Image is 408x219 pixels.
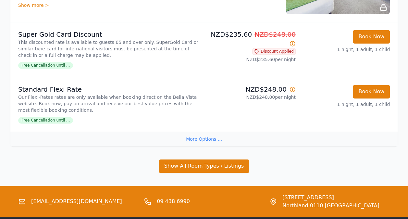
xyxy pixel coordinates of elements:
div: More Options ... [10,132,398,146]
p: 1 night, 1 adult, 1 child [301,101,390,108]
p: 1 night, 1 adult, 1 child [301,46,390,53]
p: NZD$235.60 [207,30,296,48]
p: This discounted rate is available to guests 65 and over only. SuperGold Card or similar type card... [18,39,202,58]
p: Super Gold Card Discount [18,30,202,39]
span: Free Cancellation until ... [18,117,73,123]
p: NZD$248.00 per night [207,94,296,100]
button: Show All Room Types / Listings [159,159,250,173]
span: Free Cancellation until ... [18,62,73,69]
span: Northland 0110 [GEOGRAPHIC_DATA] [282,201,379,209]
a: [EMAIL_ADDRESS][DOMAIN_NAME] [31,198,122,205]
span: [STREET_ADDRESS] [282,194,379,201]
p: Our Flexi-Rates rates are only available when booking direct on the Bella Vista website. Book now... [18,94,202,113]
button: Book Now [353,30,390,44]
button: Book Now [353,85,390,98]
p: NZD$235.60 per night [207,56,296,63]
p: NZD$248.00 [207,85,296,94]
div: Show more > [18,2,278,8]
span: NZD$248.00 [254,31,296,38]
a: 09 438 6990 [157,198,190,205]
p: Standard Flexi Rate [18,85,202,94]
span: Discount Applied [252,48,296,55]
